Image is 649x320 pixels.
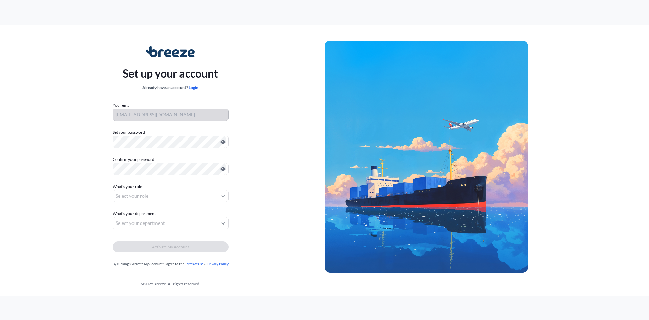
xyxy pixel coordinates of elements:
button: Select your role [113,190,229,202]
button: Show password [220,166,226,172]
p: Set up your account [123,65,218,82]
div: © 2025 Breeze. All rights reserved. [16,281,324,287]
a: Terms of Use [185,262,203,266]
img: Breeze [146,46,195,57]
label: Set your password [113,129,229,136]
a: Privacy Policy [207,262,229,266]
label: Your email [113,102,131,109]
div: By clicking "Activate My Account" I agree to the & [113,260,229,267]
span: Select your role [116,193,148,199]
div: Already have an account? [123,84,218,91]
button: Activate My Account [113,241,229,252]
input: Your email address [113,109,229,121]
label: Confirm your password [113,156,229,163]
a: Login [189,85,198,90]
img: Ship illustration [324,41,528,272]
span: Select your department [116,220,165,227]
button: Show password [220,139,226,145]
span: What's your role [113,183,142,190]
span: Activate My Account [152,243,189,250]
button: Select your department [113,217,229,229]
span: What's your department [113,210,156,217]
